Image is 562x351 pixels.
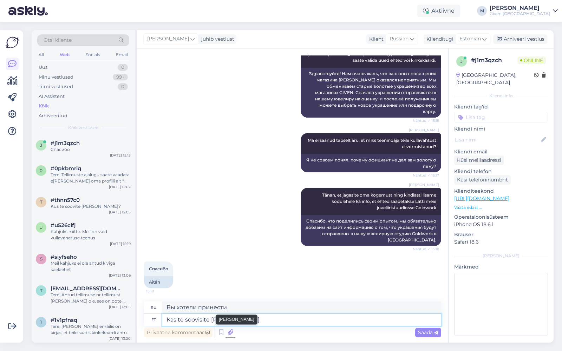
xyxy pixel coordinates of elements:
input: Lisa nimi [455,136,540,144]
span: [PERSON_NAME] [409,182,439,187]
div: [DATE] 13:06 [109,273,131,278]
div: Спасибо [51,146,131,153]
span: Ma ei saanud täpselt aru, et miks teenindaja teile kullavahtust ei vormistanud? [308,138,437,149]
div: All [37,50,45,59]
div: [DATE] 13:00 [109,336,131,341]
div: M [477,6,487,16]
span: #siyfsaho [51,254,77,260]
div: Tere! Tellimuste ajalugu saate vaadata e[PERSON_NAME] oma profiili alt " tellimuste ajalugu" . E-... [51,172,131,184]
span: t [40,199,43,205]
p: Märkmed [454,263,548,271]
span: 0 [40,168,43,173]
div: juhib vestlust [198,35,234,43]
span: j [40,143,42,148]
div: Kliendi info [454,93,548,99]
span: #thnn57c0 [51,197,80,203]
div: Privaatne kommentaar [144,328,213,337]
div: Здравствуйте! Нам очень жаль, что ваш опыт посещения магазина [PERSON_NAME] оказался неприятным. ... [301,68,441,118]
div: Tere! Antud tellimuse nr tellimust [PERSON_NAME] ole, see on ootel staatusega ning [PERSON_NAME] ... [51,292,131,304]
span: s [40,256,43,261]
div: 0 [118,83,128,90]
p: Kliendi email [454,148,548,155]
span: tuulikun@gmail.com [51,285,124,292]
span: Saada [418,329,438,336]
div: Спасибо, что поделились своим опытом, мы обязательно добавим на сайт информацию о том, что украше... [301,215,441,246]
div: Kõik [39,102,49,110]
div: Tere! [PERSON_NAME] emailis on kirjas, et teile saatis kinkekaardi antud saaja, [PERSON_NAME] and... [51,323,131,336]
p: Vaata edasi ... [454,204,548,211]
div: Aitäh [144,276,173,288]
p: iPhone OS 18.6.1 [454,221,548,228]
span: 15:18 [146,289,172,294]
div: 0 [118,64,128,71]
span: Nähtud ✓ 15:17 [413,173,439,178]
p: Operatsioonisüsteem [454,213,548,221]
span: Nähtud ✓ 15:18 [413,246,439,252]
p: Brauser [454,231,548,238]
span: #0pkbmriq [51,165,81,172]
span: Russian [390,35,409,43]
span: #j1m3qzch [51,140,80,146]
span: t [40,288,43,293]
div: Я не совсем понял, почему официант не дал вам золотую пену? [301,154,441,172]
img: Askly Logo [6,36,19,49]
div: [PERSON_NAME] [490,5,550,11]
div: [GEOGRAPHIC_DATA], [GEOGRAPHIC_DATA] [456,72,534,86]
div: Klienditugi [424,35,453,43]
div: Kus te soovite [PERSON_NAME]? [51,203,131,210]
div: 99+ [113,74,128,81]
div: # j1m3qzch [471,56,517,65]
small: [PERSON_NAME] [219,316,254,323]
div: Email [115,50,129,59]
div: Minu vestlused [39,74,73,81]
div: [DATE] 12:07 [109,184,131,190]
div: ru [151,302,157,313]
input: Lisa tag [454,112,548,122]
textarea: Вы хотели принести [162,302,441,313]
div: Aktiivne [417,5,460,17]
div: Klient [366,35,384,43]
div: Given [GEOGRAPHIC_DATA] [490,11,550,16]
div: [DATE] 12:05 [109,210,131,215]
div: Küsi telefoninumbrit [454,175,511,185]
span: Tänan, et jagasite oma kogemust ning kindlasti lisame kodulehele ka info, et ehted saadetakse Lät... [322,192,437,210]
span: Online [517,57,546,64]
div: [DATE] 13:05 [109,304,131,310]
div: AI Assistent [39,93,65,100]
div: Tiimi vestlused [39,83,73,90]
div: [DATE] 15:19 [110,241,131,246]
span: j [460,59,463,64]
div: Kahjuks mitte. Meil on vaid kullavahetuse teenus [51,229,131,241]
p: Kliendi nimi [454,125,548,133]
div: Küsi meiliaadressi [454,155,504,165]
a: [URL][DOMAIN_NAME] [454,195,509,201]
div: Meil kahjuks ei ole antud kiviga kaelaehet [51,260,131,273]
p: Kliendi telefon [454,168,548,175]
p: Klienditeekond [454,187,548,195]
span: Kõik vestlused [68,125,99,131]
div: Uus [39,64,47,71]
span: Спасибо [149,266,168,271]
a: [PERSON_NAME]Given [GEOGRAPHIC_DATA] [490,5,558,16]
span: Otsi kliente [44,37,72,44]
div: Socials [84,50,102,59]
span: [PERSON_NAME] [147,35,189,43]
span: Estonian [459,35,481,43]
div: Web [58,50,71,59]
span: 1 [40,319,42,325]
div: [PERSON_NAME] [454,253,548,259]
span: Nähtud ✓ 15:16 [413,118,439,123]
span: u [39,225,43,230]
div: et [151,314,156,326]
p: Safari 18.6 [454,238,548,246]
div: [DATE] 15:15 [110,153,131,158]
p: Kliendi tag'id [454,103,548,111]
span: #u526cifj [51,222,76,229]
div: Arhiveeri vestlus [493,34,547,44]
span: #1v1pfnsq [51,317,77,323]
div: Arhiveeritud [39,112,67,119]
span: [PERSON_NAME] [409,127,439,133]
textarea: Kas te soovisite [PERSON_NAME] [162,314,441,326]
